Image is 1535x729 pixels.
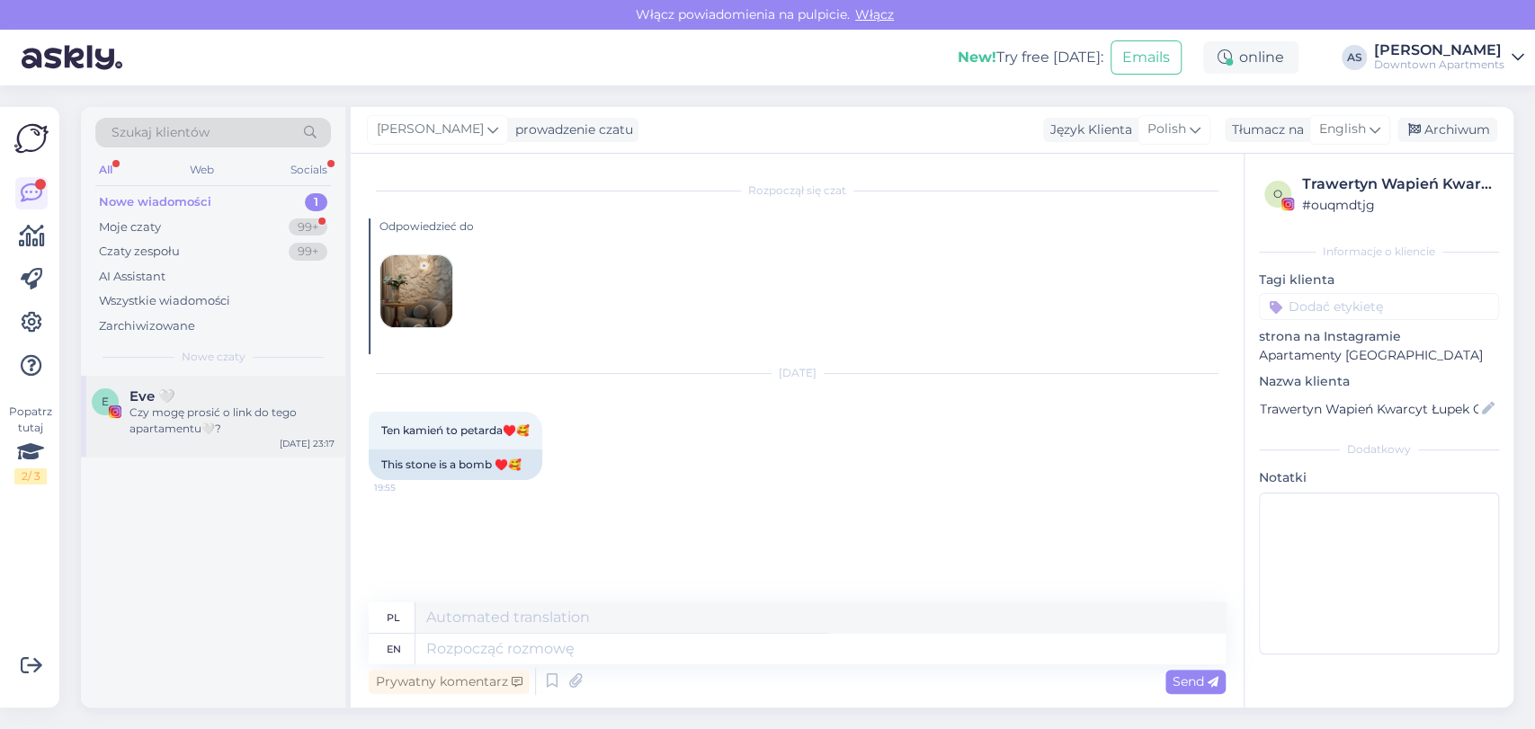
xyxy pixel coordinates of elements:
[958,47,1103,68] div: Try free [DATE]:
[1302,195,1494,215] div: # ouqmdtjg
[129,388,175,405] span: Eve 🤍
[99,317,195,335] div: Zarchiwizowane
[14,404,47,485] div: Popatrz tutaj
[1259,372,1499,391] p: Nazwa klienta
[369,365,1226,381] div: [DATE]
[112,123,210,142] span: Szukaj klientów
[1259,244,1499,260] div: Informacje o kliencie
[369,449,542,480] div: This stone is a bomb ♥️🥰
[99,193,211,211] div: Nowe wiadomości
[1374,43,1504,58] div: [PERSON_NAME]
[387,602,400,633] div: pl
[305,193,327,211] div: 1
[287,158,331,182] div: Socials
[1259,271,1499,289] p: Tagi klienta
[99,292,230,310] div: Wszystkie wiadomości
[380,255,452,327] img: attachment
[289,218,327,236] div: 99+
[95,158,116,182] div: All
[374,481,442,494] span: 19:55
[289,243,327,261] div: 99+
[99,218,161,236] div: Moje czaty
[1259,346,1499,365] p: Apartamenty [GEOGRAPHIC_DATA]
[1342,45,1367,70] div: AS
[958,49,996,66] b: New!
[369,670,530,694] div: Prywatny komentarz
[381,423,530,437] span: Ten kamień to petarda♥️🥰
[1260,399,1478,419] input: Dodaj nazwę
[369,182,1226,199] div: Rozpoczął się czat
[102,395,109,408] span: E
[1374,58,1504,72] div: Downtown Apartments
[1259,441,1499,458] div: Dodatkowy
[99,243,180,261] div: Czaty zespołu
[1302,173,1494,195] div: Trawertyn Wapień Kwarcyt Łupek Gnejs Porfir Granit Piaskowiec
[1259,468,1499,487] p: Notatki
[1173,673,1218,689] span: Send
[1397,118,1497,142] div: Archiwum
[387,634,401,664] div: en
[1147,120,1186,139] span: Polish
[1259,327,1499,346] p: strona na Instagramie
[99,268,165,286] div: AI Assistant
[1259,293,1499,320] input: Dodać etykietę
[182,349,245,365] span: Nowe czaty
[14,121,49,156] img: Askly Logo
[1225,120,1304,139] div: Tłumacz na
[508,120,633,139] div: prowadzenie czatu
[14,468,47,485] div: 2 / 3
[1203,41,1299,74] div: online
[186,158,218,182] div: Web
[1043,120,1132,139] div: Język Klienta
[379,218,1226,235] div: Odpowiedzieć do
[280,437,335,450] div: [DATE] 23:17
[850,6,899,22] span: Włącz
[129,405,335,437] div: Czy mogę prosić o link do tego apartamentu🤍?
[1273,187,1282,200] span: o
[377,120,484,139] span: [PERSON_NAME]
[1111,40,1182,75] button: Emails
[1374,43,1524,72] a: [PERSON_NAME]Downtown Apartments
[1319,120,1366,139] span: English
